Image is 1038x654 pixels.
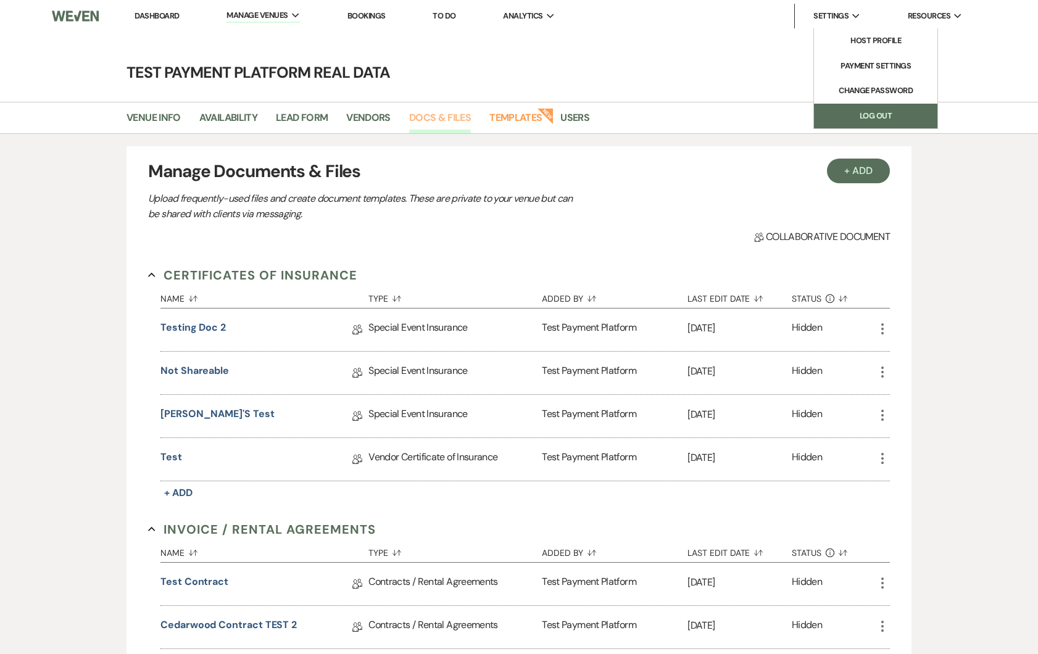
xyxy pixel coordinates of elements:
[160,320,226,339] a: Testing Doc 2
[687,539,792,562] button: Last Edit Date
[560,110,589,133] a: Users
[347,10,386,21] a: Bookings
[409,110,471,133] a: Docs & Files
[820,85,931,97] li: Change Password
[687,363,792,379] p: [DATE]
[792,294,821,303] span: Status
[276,110,328,133] a: Lead Form
[813,10,849,22] span: Settings
[160,539,368,562] button: Name
[908,10,950,22] span: Resources
[542,395,687,437] div: Test Payment Platform
[820,35,931,47] li: Host Profile
[687,320,792,336] p: [DATE]
[368,539,542,562] button: Type
[148,520,376,539] button: Invoice / Rental Agreements
[368,563,542,605] div: Contracts / Rental Agreements
[542,606,687,648] div: Test Payment Platform
[827,159,890,183] button: + Add
[542,308,687,351] div: Test Payment Platform
[368,308,542,351] div: Special Event Insurance
[542,438,687,481] div: Test Payment Platform
[814,54,937,78] a: Payment Settings
[792,407,822,426] div: Hidden
[160,450,182,469] a: test
[489,110,542,133] a: Templates
[687,450,792,466] p: [DATE]
[538,107,555,124] strong: New
[160,484,196,502] button: + Add
[160,407,274,426] a: [PERSON_NAME]'s Test
[503,10,542,22] span: Analytics
[160,363,229,383] a: Not Shareable
[148,191,580,222] p: Upload frequently-used files and create document templates. These are private to your venue but c...
[148,266,357,284] button: Certificates of Insurance
[814,28,937,53] a: Host Profile
[226,9,288,22] span: Manage Venues
[160,284,368,308] button: Name
[75,62,963,83] h4: Test Payment Platform Real Data
[792,618,822,637] div: Hidden
[199,110,257,133] a: Availability
[687,407,792,423] p: [DATE]
[792,284,875,308] button: Status
[792,320,822,339] div: Hidden
[135,10,179,21] a: Dashboard
[792,363,822,383] div: Hidden
[687,284,792,308] button: Last Edit Date
[368,395,542,437] div: Special Event Insurance
[792,574,822,594] div: Hidden
[164,486,193,499] span: + Add
[820,60,931,72] li: Payment Settings
[433,10,455,21] a: To Do
[368,352,542,394] div: Special Event Insurance
[814,78,937,103] a: Change Password
[814,104,937,128] a: Log Out
[542,563,687,605] div: Test Payment Platform
[542,539,687,562] button: Added By
[368,606,542,648] div: Contracts / Rental Agreements
[687,618,792,634] p: [DATE]
[542,284,687,308] button: Added By
[346,110,391,133] a: Vendors
[148,159,890,184] h3: Manage Documents & Files
[127,110,181,133] a: Venue Info
[160,618,297,637] a: Cedarwood Contract TEST 2
[754,230,890,244] span: Collaborative document
[52,3,99,29] img: Weven Logo
[542,352,687,394] div: Test Payment Platform
[368,438,542,481] div: Vendor Certificate of Insurance
[687,574,792,590] p: [DATE]
[160,574,228,594] a: Test Contract
[368,284,542,308] button: Type
[792,539,875,562] button: Status
[792,450,822,469] div: Hidden
[792,548,821,557] span: Status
